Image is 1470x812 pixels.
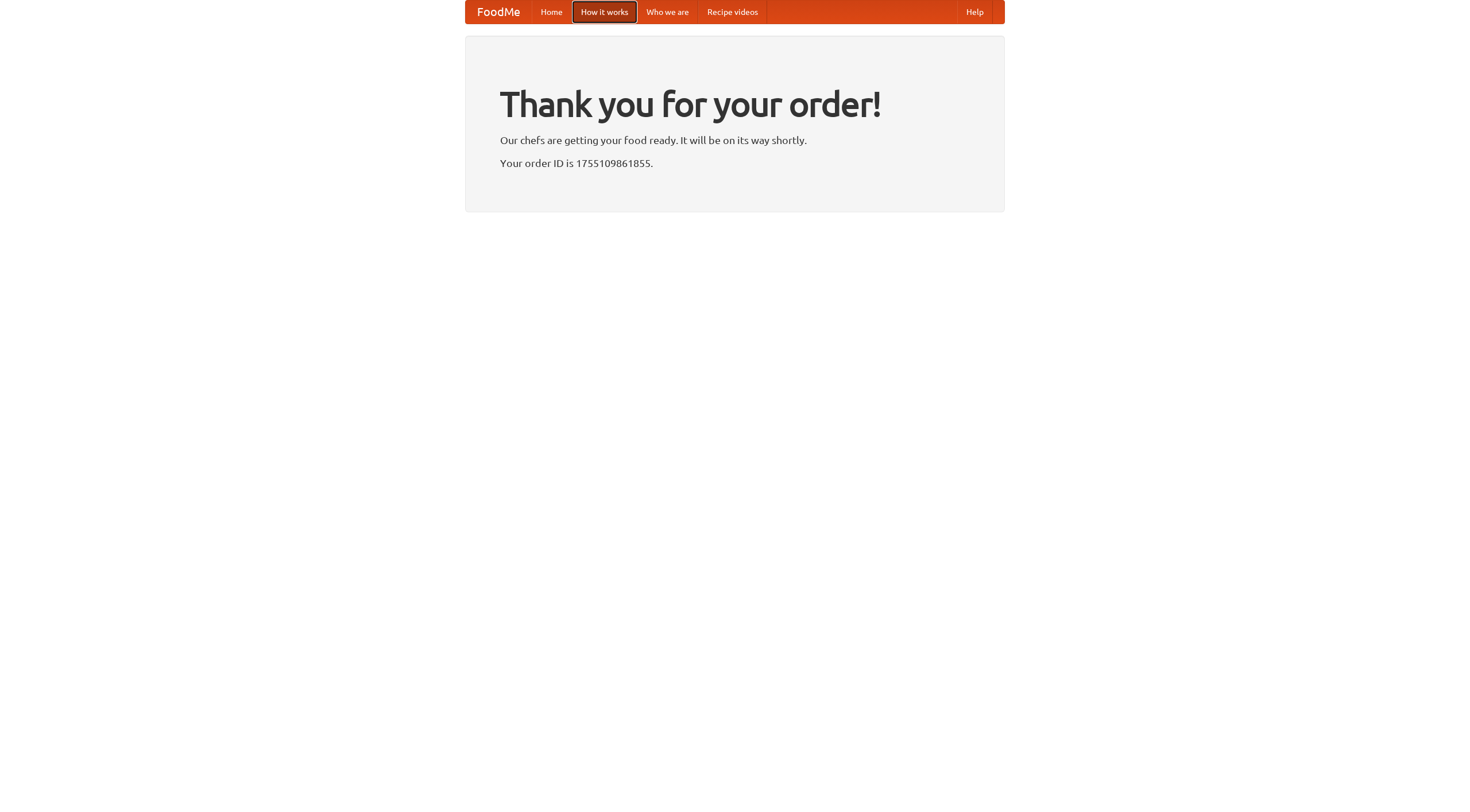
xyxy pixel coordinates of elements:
[500,154,970,172] p: Your order ID is 1755109861855.
[500,131,970,149] p: Our chefs are getting your food ready. It will be on its way shortly.
[500,76,970,131] h1: Thank you for your order!
[532,1,572,24] a: Home
[572,1,637,24] a: How it works
[637,1,698,24] a: Who we are
[698,1,767,24] a: Recipe videos
[466,1,532,24] a: FoodMe
[957,1,993,24] a: Help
